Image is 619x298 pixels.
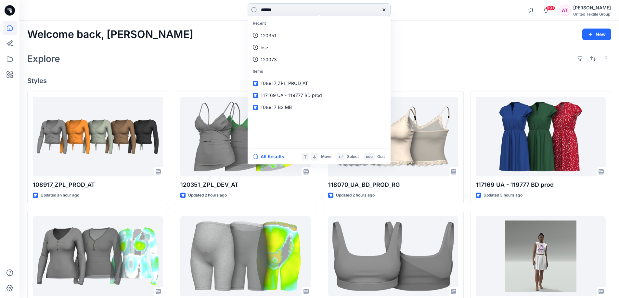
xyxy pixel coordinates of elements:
[377,153,385,160] p: Quit
[27,54,60,64] h2: Explore
[261,80,308,86] span: 108917_ZPL_PROD_AT
[188,192,227,199] p: Updated 2 hours ago
[484,192,522,199] p: Updated 3 hours ago
[336,192,375,199] p: Updated 2 hours ago
[249,42,389,54] a: hse
[476,97,606,177] a: 117169 UA - 119777 BD prod
[33,97,163,177] a: 108917_ZPL_PROD_AT
[347,153,359,160] p: Select
[249,66,389,77] p: Items
[253,153,289,161] button: All Results
[249,77,389,89] a: 108917_ZPL_PROD_AT
[476,216,606,296] a: Set-Zumba- test-JB
[249,30,389,42] a: 120351
[27,77,611,85] h4: Styles
[328,216,458,296] a: 120138_LOTUS_DEV_AT
[582,29,611,40] button: New
[559,5,571,16] div: AT
[321,153,331,160] p: Move
[573,12,611,17] div: United Textile Group
[261,92,322,98] span: 117169 UA - 119777 BD prod
[328,180,458,189] p: 118070_UA_BD_PROD_RG
[261,32,277,39] p: 120351
[180,97,310,177] a: 120351_ZPL_DEV_AT
[328,97,458,177] a: 118070_UA_BD_PROD_RG
[27,29,193,41] h2: Welcome back, [PERSON_NAME]
[261,104,292,110] span: 108917 BS MB
[33,180,163,189] p: 108917_ZPL_PROD_AT
[41,192,79,199] p: Updated an hour ago
[180,216,310,296] a: 117504_ZPL_PROD_AT
[249,18,389,30] p: Recent
[366,153,373,160] p: esc
[249,101,389,113] a: 108917 BS MB
[249,89,389,101] a: 117169 UA - 119777 BD prod
[249,54,389,66] a: 120073
[261,44,268,51] p: hse
[180,180,310,189] p: 120351_ZPL_DEV_AT
[573,4,611,12] div: [PERSON_NAME]
[476,180,606,189] p: 117169 UA - 119777 BD prod
[33,216,163,296] a: 107120__RG
[546,6,555,11] span: 99+
[261,56,277,63] p: 120073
